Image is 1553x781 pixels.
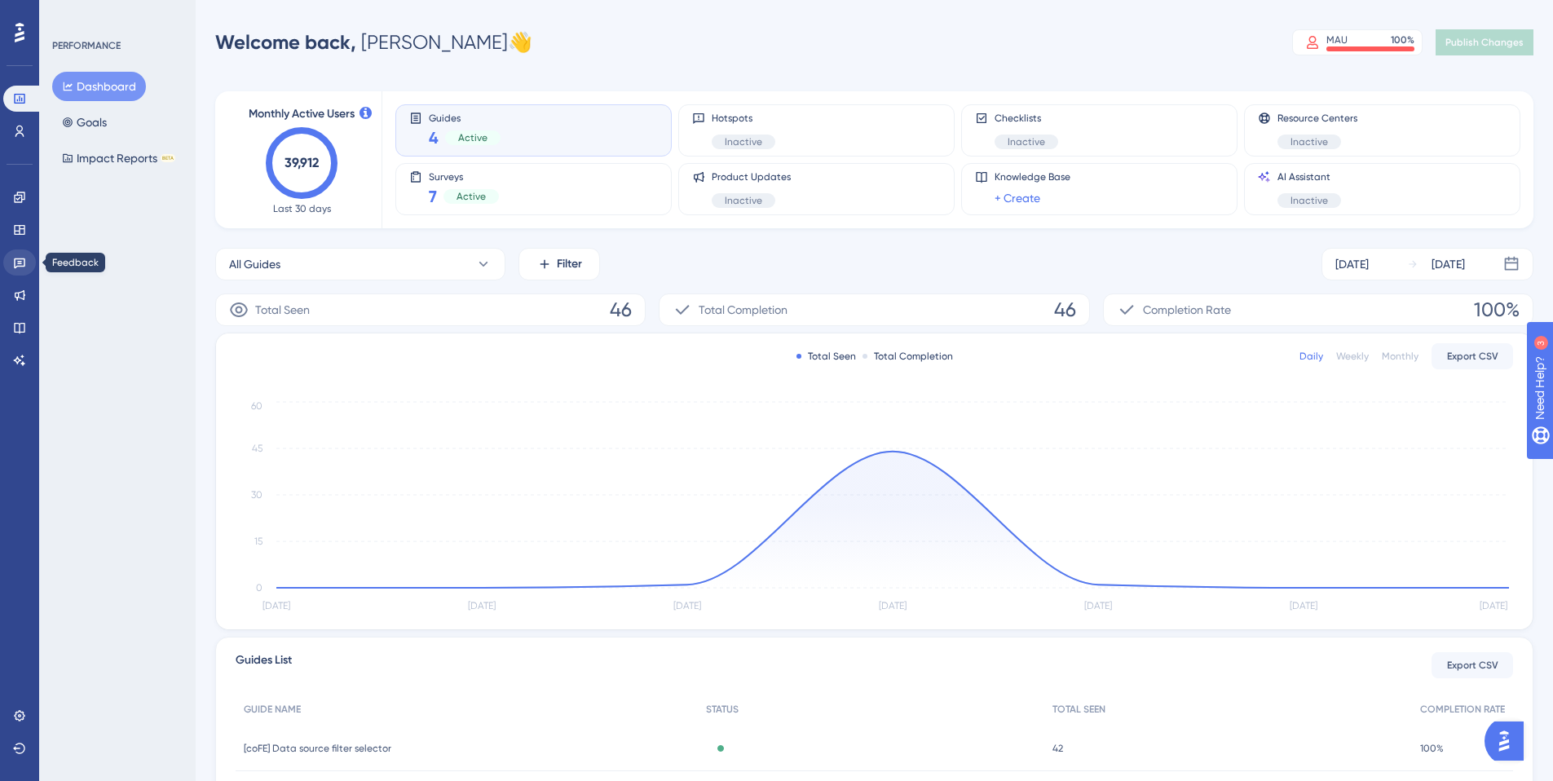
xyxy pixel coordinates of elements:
[1445,36,1524,49] span: Publish Changes
[557,254,582,274] span: Filter
[1420,742,1444,755] span: 100%
[1382,350,1418,363] div: Monthly
[273,202,331,215] span: Last 30 days
[263,600,290,611] tspan: [DATE]
[429,185,437,208] span: 7
[1485,717,1533,766] iframe: UserGuiding AI Assistant Launcher
[995,188,1040,208] a: + Create
[457,190,486,203] span: Active
[215,29,532,55] div: [PERSON_NAME] 👋
[1480,600,1507,611] tspan: [DATE]
[113,8,118,21] div: 3
[1277,112,1357,125] span: Resource Centers
[1277,170,1341,183] span: AI Assistant
[252,443,263,454] tspan: 45
[1143,300,1231,320] span: Completion Rate
[215,30,356,54] span: Welcome back,
[1290,600,1317,611] tspan: [DATE]
[1290,135,1328,148] span: Inactive
[1432,343,1513,369] button: Export CSV
[468,600,496,611] tspan: [DATE]
[706,703,739,716] span: STATUS
[879,600,907,611] tspan: [DATE]
[285,155,319,170] text: 39,912
[236,651,292,680] span: Guides List
[1391,33,1414,46] div: 100 %
[215,248,505,280] button: All Guides
[244,742,391,755] span: [coFE] Data source filter selector
[1290,194,1328,207] span: Inactive
[52,108,117,137] button: Goals
[1436,29,1533,55] button: Publish Changes
[1336,350,1369,363] div: Weekly
[995,170,1070,183] span: Knowledge Base
[1432,254,1465,274] div: [DATE]
[52,143,185,173] button: Impact ReportsBETA
[429,170,499,182] span: Surveys
[863,350,953,363] div: Total Completion
[254,536,263,547] tspan: 15
[796,350,856,363] div: Total Seen
[1052,703,1105,716] span: TOTAL SEEN
[1447,350,1498,363] span: Export CSV
[1335,254,1369,274] div: [DATE]
[518,248,600,280] button: Filter
[1054,297,1076,323] span: 46
[610,297,632,323] span: 46
[52,72,146,101] button: Dashboard
[255,300,310,320] span: Total Seen
[1420,703,1505,716] span: COMPLETION RATE
[39,4,103,24] span: Need Help?
[429,112,501,123] span: Guides
[725,194,762,207] span: Inactive
[995,112,1058,125] span: Checklists
[229,254,280,274] span: All Guides
[458,131,488,144] span: Active
[251,400,263,412] tspan: 60
[1447,659,1498,672] span: Export CSV
[256,582,263,593] tspan: 0
[673,600,701,611] tspan: [DATE]
[1084,600,1112,611] tspan: [DATE]
[1432,652,1513,678] button: Export CSV
[251,489,263,501] tspan: 30
[699,300,788,320] span: Total Completion
[1052,742,1063,755] span: 42
[244,703,301,716] span: GUIDE NAME
[1326,33,1348,46] div: MAU
[725,135,762,148] span: Inactive
[429,126,439,149] span: 4
[1474,297,1520,323] span: 100%
[1008,135,1045,148] span: Inactive
[712,112,775,125] span: Hotspots
[1299,350,1323,363] div: Daily
[52,39,121,52] div: PERFORMANCE
[712,170,791,183] span: Product Updates
[161,154,175,162] div: BETA
[249,104,355,124] span: Monthly Active Users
